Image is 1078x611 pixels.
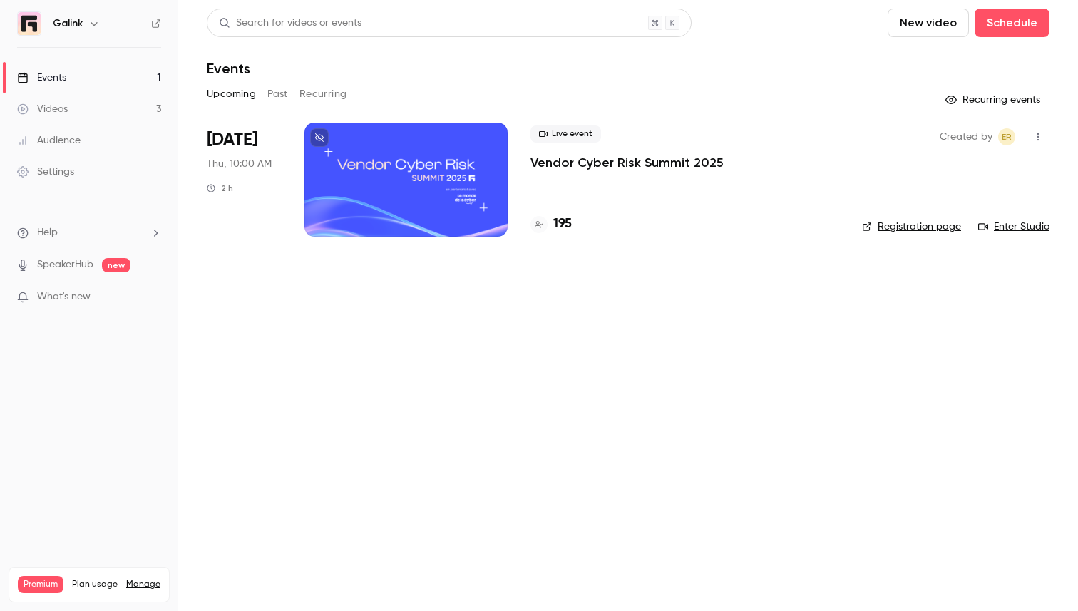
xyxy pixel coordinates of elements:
[207,128,257,151] span: [DATE]
[939,88,1049,111] button: Recurring events
[17,102,68,116] div: Videos
[862,220,961,234] a: Registration page
[18,12,41,35] img: Galink
[978,220,1049,234] a: Enter Studio
[207,83,256,106] button: Upcoming
[37,289,91,304] span: What's new
[553,215,572,234] h4: 195
[975,9,1049,37] button: Schedule
[299,83,347,106] button: Recurring
[37,257,93,272] a: SpeakerHub
[207,60,250,77] h1: Events
[18,576,63,593] span: Premium
[207,123,282,237] div: Oct 2 Thu, 10:00 AM (Europe/Paris)
[37,225,58,240] span: Help
[888,9,969,37] button: New video
[72,579,118,590] span: Plan usage
[102,258,130,272] span: new
[17,225,161,240] li: help-dropdown-opener
[998,128,1015,145] span: Etienne Retout
[530,125,601,143] span: Live event
[219,16,361,31] div: Search for videos or events
[530,154,724,171] a: Vendor Cyber Risk Summit 2025
[17,165,74,179] div: Settings
[17,133,81,148] div: Audience
[207,157,272,171] span: Thu, 10:00 AM
[53,16,83,31] h6: Galink
[1002,128,1012,145] span: ER
[126,579,160,590] a: Manage
[940,128,992,145] span: Created by
[17,71,66,85] div: Events
[267,83,288,106] button: Past
[530,215,572,234] a: 195
[207,183,233,194] div: 2 h
[144,291,161,304] iframe: Noticeable Trigger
